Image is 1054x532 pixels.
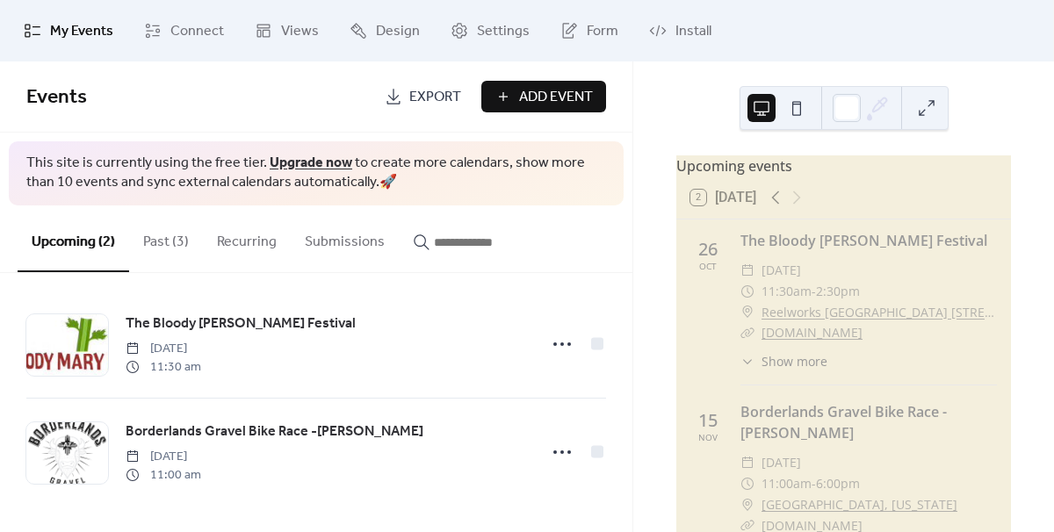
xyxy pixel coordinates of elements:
[762,494,957,515] a: [GEOGRAPHIC_DATA], [US_STATE]
[812,281,816,302] span: -
[11,7,126,54] a: My Events
[372,81,474,112] a: Export
[698,241,718,258] div: 26
[762,324,863,341] a: [DOMAIN_NAME]
[291,205,399,270] button: Submissions
[170,21,224,42] span: Connect
[698,412,718,429] div: 15
[477,21,530,42] span: Settings
[762,352,827,370] span: Show more
[762,260,801,281] span: [DATE]
[409,87,461,108] span: Export
[376,21,420,42] span: Design
[740,322,754,343] div: ​
[270,149,352,176] a: Upgrade now
[336,7,433,54] a: Design
[129,205,203,270] button: Past (3)
[242,7,332,54] a: Views
[762,473,812,494] span: 11:00am
[740,452,754,473] div: ​
[762,452,801,473] span: [DATE]
[698,433,718,442] div: Nov
[740,281,754,302] div: ​
[126,358,201,377] span: 11:30 am
[26,78,87,117] span: Events
[740,402,947,442] a: Borderlands Gravel Bike Race -[PERSON_NAME]
[816,473,860,494] span: 6:00pm
[636,7,725,54] a: Install
[481,81,606,112] button: Add Event
[26,154,606,193] span: This site is currently using the free tier. to create more calendars, show more than 10 events an...
[126,448,201,466] span: [DATE]
[812,473,816,494] span: -
[740,352,827,370] button: ​Show more
[126,313,356,335] a: The Bloody [PERSON_NAME] Festival
[740,352,754,370] div: ​
[519,87,593,108] span: Add Event
[281,21,319,42] span: Views
[740,494,754,515] div: ​
[547,7,632,54] a: Form
[50,21,113,42] span: My Events
[126,421,423,442] span: Borderlands Gravel Bike Race -[PERSON_NAME]
[740,231,987,250] a: The Bloody [PERSON_NAME] Festival
[126,313,356,334] span: The Bloody [PERSON_NAME] Festival
[740,302,754,323] div: ​
[762,302,997,323] a: Reelworks [GEOGRAPHIC_DATA] [STREET_ADDRESS]
[587,21,618,42] span: Form
[699,262,717,270] div: Oct
[816,281,860,302] span: 2:30pm
[437,7,543,54] a: Settings
[131,7,237,54] a: Connect
[740,473,754,494] div: ​
[676,155,1011,176] div: Upcoming events
[762,281,812,302] span: 11:30am
[18,205,129,272] button: Upcoming (2)
[126,340,201,358] span: [DATE]
[126,466,201,485] span: 11:00 am
[675,21,711,42] span: Install
[126,421,423,443] a: Borderlands Gravel Bike Race -[PERSON_NAME]
[740,260,754,281] div: ​
[203,205,291,270] button: Recurring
